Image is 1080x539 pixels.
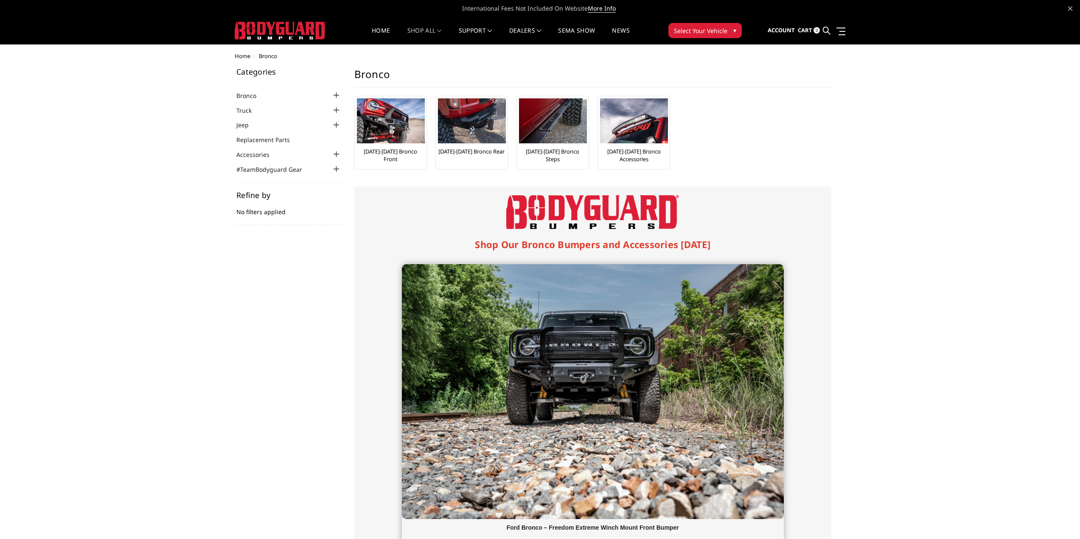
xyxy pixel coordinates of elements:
a: Bronco [236,91,267,100]
a: Truck [236,106,262,115]
span: 0 [814,27,820,34]
div: No filters applied [236,191,342,225]
a: [DATE]-[DATE] Bronco Steps [519,148,586,163]
h5: Categories [236,68,342,75]
a: #TeamBodyguard Gear [236,165,313,174]
a: Support [459,28,492,44]
a: Dealers [509,28,541,44]
img: Bodyguard Bumpers Logo [506,195,679,229]
a: SEMA Show [558,28,595,44]
a: Accessories [236,150,280,159]
span: Bronco [259,52,277,60]
a: Jeep [236,120,259,129]
a: shop all [407,28,442,44]
h1: Shop Our Bronco Bumpers and Accessories [DATE] [402,237,784,251]
span: Cart [798,26,812,34]
a: [DATE]-[DATE] Bronco Accessories [600,148,668,163]
a: More Info [588,4,616,13]
a: Replacement Parts [236,135,300,144]
a: [DATE]-[DATE] Bronco Front [357,148,424,163]
button: Select Your Vehicle [668,23,742,38]
img: BODYGUARD BUMPERS [235,22,326,39]
a: Home [235,52,250,60]
img: Bronco Slide 1 [402,264,784,519]
h1: Bronco [354,68,831,87]
div: Ford Bronco – Freedom Extreme Winch Mount Front Bumper [402,519,784,536]
a: Cart 0 [798,19,820,42]
a: News [612,28,629,44]
span: Account [768,26,795,34]
a: Account [768,19,795,42]
a: Home [372,28,390,44]
span: ▾ [733,26,736,35]
h5: Refine by [236,191,342,199]
a: [DATE]-[DATE] Bronco Rear [438,148,505,155]
span: Select Your Vehicle [674,26,727,35]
